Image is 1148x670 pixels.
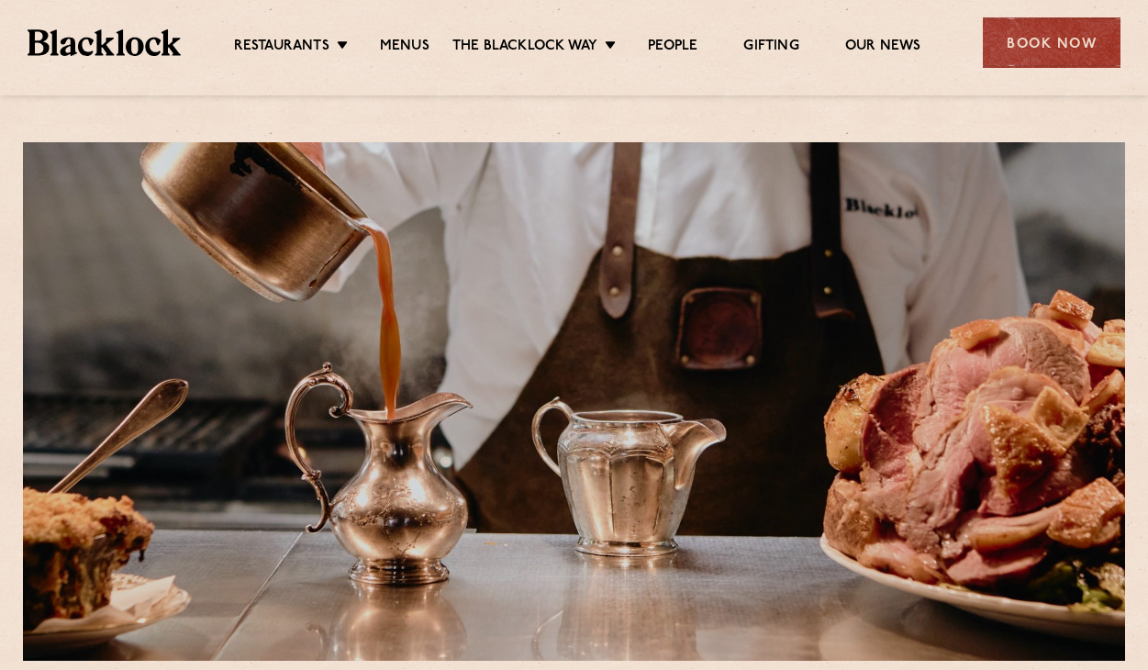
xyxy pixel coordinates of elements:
a: People [648,38,697,58]
div: Book Now [983,17,1120,68]
a: Menus [380,38,429,58]
a: The Blacklock Way [452,38,597,58]
a: Restaurants [234,38,329,58]
a: Our News [845,38,921,58]
a: Gifting [743,38,798,58]
img: BL_Textured_Logo-footer-cropped.svg [28,29,181,55]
